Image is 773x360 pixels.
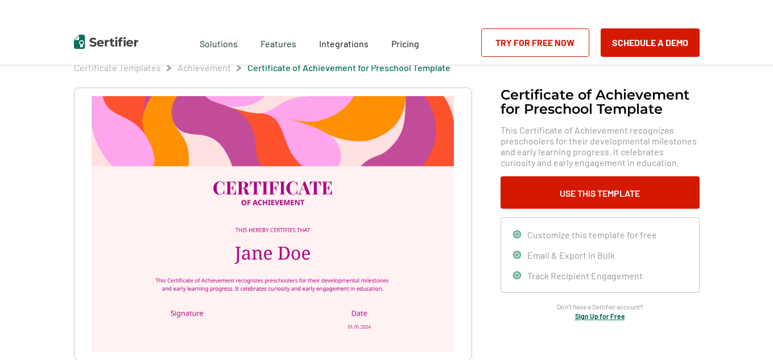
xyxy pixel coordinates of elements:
[319,35,369,49] a: Integrations
[74,62,161,73] a: Certificate Templates
[527,250,615,260] span: Email & Export in Bulk
[177,62,231,73] a: Achievement
[501,125,700,168] span: This Certificate of Achievement recognizes preschoolers for their developmental milestones and ea...
[501,88,700,116] h1: Certificate of Achievement for Preschool Template
[391,35,419,49] a: Pricing
[501,176,700,209] button: Use This Template
[575,312,625,320] a: Sign Up for Free
[319,38,369,49] span: Integrations
[200,35,238,49] span: Solutions
[247,62,450,73] a: Certificate of Achievement for Preschool Template
[261,35,296,49] span: Features
[557,301,643,312] span: Don’t have a Sertifier account?
[74,62,450,73] div: Breadcrumb
[527,229,657,240] span: Customize this template for free
[527,270,643,281] span: Track Recipient Engagement
[391,38,419,49] span: Pricing
[92,96,453,352] img: Certificate of Achievement for Preschool Template
[481,28,589,57] a: Try for Free Now
[74,35,138,49] img: Sertifier | Digital Credentialing Platform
